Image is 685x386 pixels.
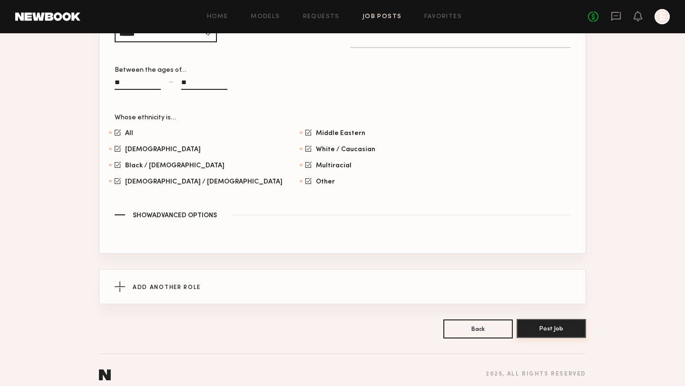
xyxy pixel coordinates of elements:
[316,147,375,152] span: White / Caucasian
[424,14,462,20] a: Favorites
[115,211,570,219] button: ShowAdvanced Options
[517,319,586,338] button: Post Job
[99,270,586,304] button: Add Another Role
[125,131,133,135] span: All
[316,163,352,168] span: Multiracial
[133,212,217,219] span: Show Advanced Options
[207,14,228,20] a: Home
[303,14,340,20] a: Requests
[443,319,513,338] button: Back
[350,25,570,48] textarea: Notes(Optional)
[655,9,670,24] a: E
[125,163,225,168] span: Black / [DEMOGRAPHIC_DATA]
[362,14,402,20] a: Job Posts
[125,179,283,184] span: [DEMOGRAPHIC_DATA] / [DEMOGRAPHIC_DATA]
[486,371,586,377] div: 2025 , all rights reserved
[316,179,335,184] span: Other
[133,285,201,290] span: Add Another Role
[115,115,570,121] div: Whose ethnicity is…
[168,79,174,86] div: —
[251,14,280,20] a: Models
[125,147,201,152] span: [DEMOGRAPHIC_DATA]
[115,67,335,74] div: Between the ages of…
[316,131,365,135] span: Middle Eastern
